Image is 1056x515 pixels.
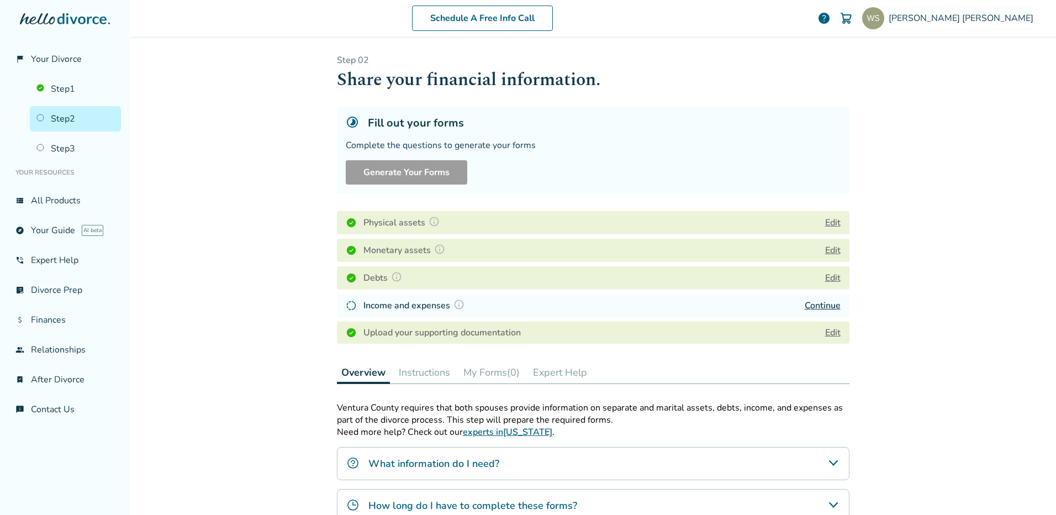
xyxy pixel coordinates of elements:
img: What information do I need? [346,456,360,470]
img: In Progress [346,300,357,311]
div: What information do I need? [337,447,849,480]
a: view_listAll Products [9,188,121,213]
a: help [817,12,831,25]
span: AI beta [82,225,103,236]
h5: Fill out your forms [368,115,464,130]
a: attach_moneyFinances [9,307,121,333]
a: experts in[US_STATE] [463,426,552,438]
button: My Forms(0) [459,361,524,383]
span: list_alt_check [15,286,24,295]
a: exploreYour GuideAI beta [9,218,121,243]
img: Completed [346,327,357,338]
a: Step3 [30,136,121,161]
span: bookmark_check [15,375,24,384]
h4: What information do I need? [368,456,499,471]
a: chat_infoContact Us [9,397,121,422]
a: Edit [825,327,841,339]
span: attach_money [15,316,24,324]
h4: Income and expenses [363,298,468,313]
img: Completed [346,217,357,228]
p: Need more help? Check out our . [337,426,849,438]
h4: Debts [363,271,405,285]
button: Instructions [394,361,455,383]
a: bookmark_checkAfter Divorce [9,367,121,392]
img: Question Mark [391,271,402,282]
a: Step2 [30,106,121,132]
a: phone_in_talkExpert Help [9,248,121,273]
h4: How long do I have to complete these forms? [368,498,577,513]
h4: Upload your supporting documentation [363,326,521,339]
button: Generate Your Forms [346,160,467,185]
img: Question Mark [429,216,440,227]
div: Complete the questions to generate your forms [346,139,841,151]
a: Continue [805,299,841,312]
a: list_alt_checkDivorce Prep [9,277,121,303]
h1: Share your financial information. [337,66,849,93]
img: Question Mark [453,299,464,310]
button: Edit [825,216,841,229]
img: How long do I have to complete these forms? [346,498,360,512]
span: explore [15,226,24,235]
li: Your Resources [9,161,121,183]
iframe: Chat Widget [1001,462,1056,515]
a: flag_2Your Divorce [9,46,121,72]
button: Edit [825,271,841,285]
p: Step 0 2 [337,54,849,66]
span: [PERSON_NAME] [PERSON_NAME] [889,12,1038,24]
button: Overview [337,361,390,384]
button: Edit [825,244,841,257]
a: Step1 [30,76,121,102]
a: Schedule A Free Info Call [412,6,553,31]
img: Cart [839,12,853,25]
a: groupRelationships [9,337,121,362]
p: Ventura County requires that both spouses provide information on separate and marital assets, deb... [337,402,849,426]
span: chat_info [15,405,24,414]
span: group [15,345,24,354]
img: Completed [346,272,357,283]
h4: Physical assets [363,216,443,230]
h4: Monetary assets [363,243,448,257]
span: Your Divorce [31,53,82,65]
span: view_list [15,196,24,205]
img: Question Mark [434,244,445,255]
img: Completed [346,245,357,256]
button: Expert Help [529,361,592,383]
span: phone_in_talk [15,256,24,265]
span: flag_2 [15,55,24,64]
img: dwfrom29@gmail.com [862,7,884,29]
